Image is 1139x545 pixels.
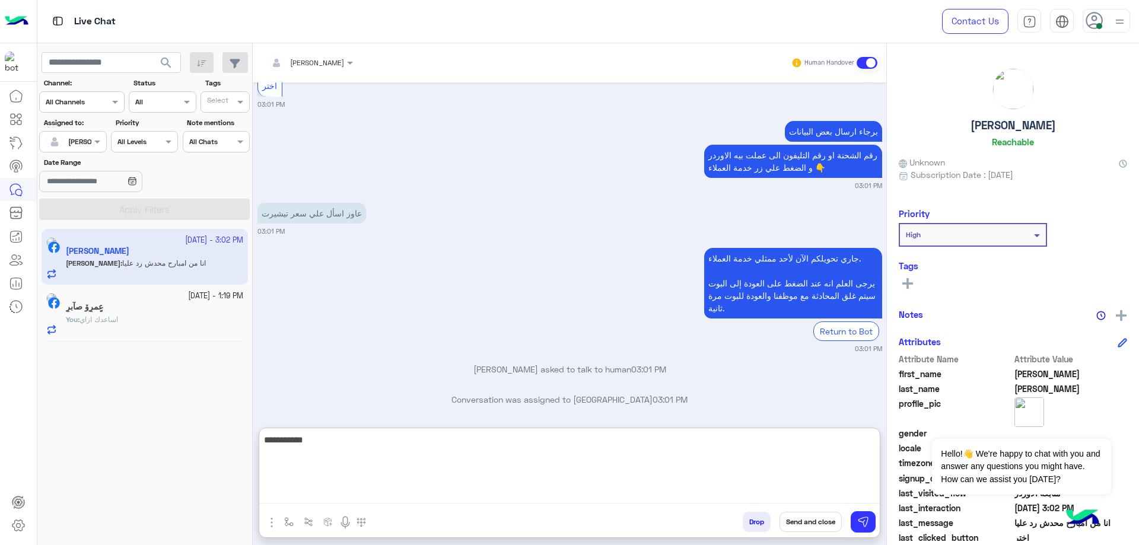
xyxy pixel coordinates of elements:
[279,512,299,531] button: select flow
[899,457,1012,469] span: timezone
[159,56,173,70] span: search
[1014,531,1128,544] span: اختر
[66,315,79,324] b: :
[899,517,1012,529] span: last_message
[855,181,882,190] small: 03:01 PM
[257,100,285,109] small: 03:01 PM
[323,517,333,527] img: create order
[66,302,103,312] h5: عٍمرٍۆ صآبرٍ
[1014,502,1128,514] span: 2025-09-25T12:02:00.757Z
[899,309,923,320] h6: Notes
[1096,311,1106,320] img: notes
[1014,368,1128,380] span: Mohamed
[5,9,28,34] img: Logo
[899,531,1012,544] span: last_clicked_button
[79,315,118,324] span: اساعدك ازاي
[357,518,366,527] img: make a call
[899,472,1012,485] span: signup_date
[44,117,105,128] label: Assigned to:
[50,14,65,28] img: tab
[262,81,277,91] span: اختر
[971,119,1056,132] h5: [PERSON_NAME]
[152,52,181,78] button: search
[1023,15,1036,28] img: tab
[899,383,1012,395] span: last_name
[1014,517,1128,529] span: انا من امبارح محدش رد عليا
[257,393,882,406] p: Conversation was assigned to [GEOGRAPHIC_DATA]
[304,517,313,527] img: Trigger scenario
[1017,9,1041,34] a: tab
[290,58,344,67] span: [PERSON_NAME]
[284,517,294,527] img: select flow
[992,136,1034,147] h6: Reachable
[265,515,279,530] img: send attachment
[780,512,842,532] button: Send and close
[39,199,250,220] button: Apply Filters
[188,291,243,302] small: [DATE] - 1:19 PM
[116,117,177,128] label: Priority
[257,203,366,224] p: 25/9/2025, 3:01 PM
[899,502,1012,514] span: last_interaction
[1014,397,1044,427] img: picture
[187,117,248,128] label: Note mentions
[653,394,688,404] span: 03:01 PM
[1116,310,1127,321] img: add
[74,14,116,30] p: Live Chat
[46,293,57,304] img: picture
[44,78,123,88] label: Channel:
[899,427,1012,439] span: gender
[257,363,882,375] p: [PERSON_NAME] asked to talk to human
[338,515,352,530] img: send voice note
[1112,14,1127,29] img: profile
[942,9,1008,34] a: Contact Us
[899,208,930,219] h6: Priority
[899,336,941,347] h6: Attributes
[133,78,195,88] label: Status
[899,397,1012,425] span: profile_pic
[631,364,666,374] span: 03:01 PM
[1055,15,1069,28] img: tab
[1014,353,1128,365] span: Attribute Value
[804,58,854,68] small: Human Handover
[899,368,1012,380] span: first_name
[993,69,1033,109] img: picture
[899,156,945,168] span: Unknown
[932,439,1111,495] span: Hello!👋 We're happy to chat with you and answer any questions you might have. How can we assist y...
[899,353,1012,365] span: Attribute Name
[704,248,882,318] p: 25/9/2025, 3:01 PM
[855,344,882,353] small: 03:01 PM
[704,145,882,178] p: 25/9/2025, 3:01 PM
[899,260,1127,271] h6: Tags
[899,442,1012,454] span: locale
[5,52,26,73] img: 713415422032625
[857,516,869,528] img: send message
[1062,498,1103,539] img: hulul-logo.png
[743,512,771,532] button: Drop
[48,297,60,309] img: Facebook
[911,168,1013,181] span: Subscription Date : [DATE]
[899,487,1012,499] span: last_visited_flow
[319,512,338,531] button: create order
[205,95,228,109] div: Select
[66,315,78,324] span: You
[46,133,63,150] img: defaultAdmin.png
[257,227,285,236] small: 03:01 PM
[1014,383,1128,395] span: Salah
[785,121,882,142] p: 25/9/2025, 3:01 PM
[813,321,879,341] div: Return to Bot
[205,78,249,88] label: Tags
[299,512,319,531] button: Trigger scenario
[44,157,177,168] label: Date Range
